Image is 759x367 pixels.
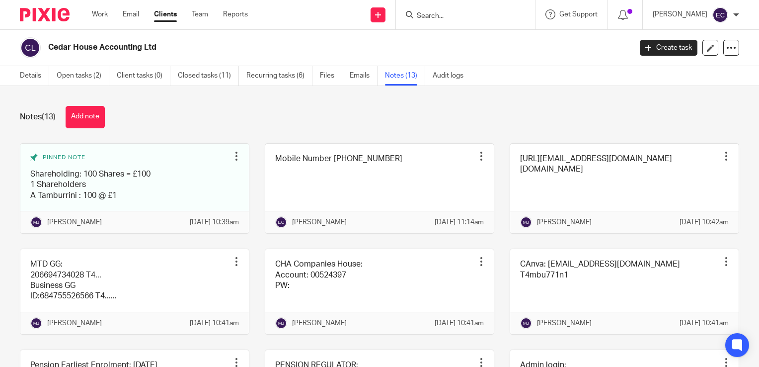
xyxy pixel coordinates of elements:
a: Create task [640,40,697,56]
p: [DATE] 10:41am [680,318,729,328]
p: [PERSON_NAME] [47,217,102,227]
a: Open tasks (2) [57,66,109,86]
button: Add note [66,106,105,128]
a: Audit logs [433,66,471,86]
img: Pixie [20,8,70,21]
a: Notes (13) [385,66,425,86]
p: [PERSON_NAME] [47,318,102,328]
a: Recurring tasks (6) [246,66,312,86]
a: Details [20,66,49,86]
span: (13) [42,113,56,121]
img: svg%3E [520,317,532,329]
p: [DATE] 10:41am [190,318,239,328]
img: svg%3E [275,317,287,329]
input: Search [416,12,505,21]
a: Emails [350,66,378,86]
p: [PERSON_NAME] [292,217,347,227]
img: svg%3E [30,216,42,228]
a: Clients [154,9,177,19]
img: svg%3E [275,216,287,228]
p: [DATE] 10:42am [680,217,729,227]
a: Work [92,9,108,19]
h2: Cedar House Accounting Ltd [48,42,510,53]
span: Get Support [559,11,598,18]
img: svg%3E [520,216,532,228]
p: [PERSON_NAME] [537,217,592,227]
a: Team [192,9,208,19]
p: [PERSON_NAME] [292,318,347,328]
div: Pinned note [30,154,229,162]
a: Email [123,9,139,19]
p: [PERSON_NAME] [537,318,592,328]
img: svg%3E [712,7,728,23]
a: Reports [223,9,248,19]
h1: Notes [20,112,56,122]
a: Closed tasks (11) [178,66,239,86]
p: [DATE] 10:39am [190,217,239,227]
a: Client tasks (0) [117,66,170,86]
img: svg%3E [20,37,41,58]
p: [PERSON_NAME] [653,9,707,19]
a: Files [320,66,342,86]
p: [DATE] 11:14am [435,217,484,227]
p: [DATE] 10:41am [435,318,484,328]
img: svg%3E [30,317,42,329]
